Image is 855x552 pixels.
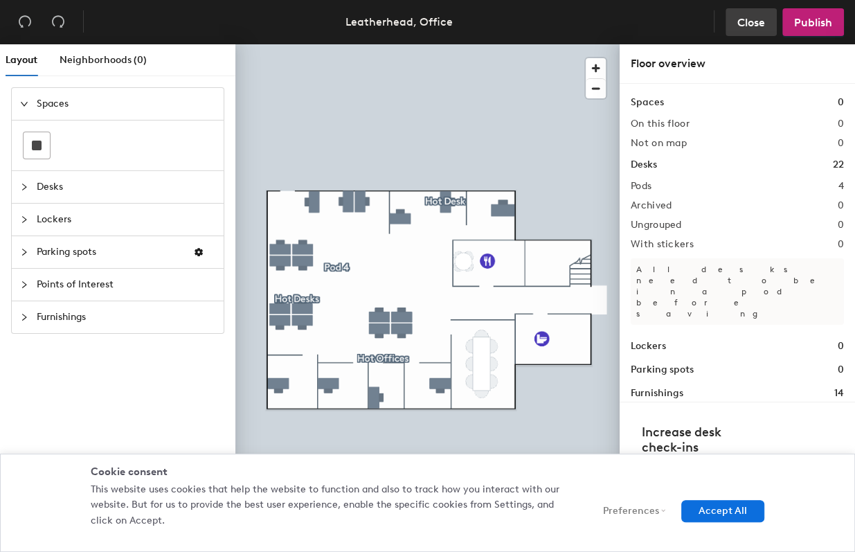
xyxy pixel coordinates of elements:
[782,8,844,36] button: Publish
[91,465,764,479] div: Cookie consent
[631,339,666,354] h1: Lockers
[631,362,694,377] h1: Parking spots
[838,362,844,377] h1: 0
[44,8,72,36] button: Redo (⌘ + ⇧ + Z)
[37,236,182,268] span: Parking spots
[20,215,28,224] span: collapsed
[838,181,844,192] h2: 4
[20,100,28,108] span: expanded
[345,13,453,30] div: Leatherhead, Office
[833,157,844,172] h1: 22
[631,181,651,192] h2: Pods
[681,500,764,522] button: Accept All
[20,248,28,256] span: collapsed
[37,171,215,203] span: Desks
[838,118,844,130] h2: 0
[838,220,844,231] h2: 0
[11,8,39,36] button: Undo (⌘ + Z)
[37,269,215,301] span: Points of Interest
[838,200,844,211] h2: 0
[20,313,28,321] span: collapsed
[838,339,844,354] h1: 0
[631,200,672,211] h2: Archived
[586,500,671,522] button: Preferences
[631,386,683,401] h1: Furnishings
[37,204,215,235] span: Lockers
[60,54,147,66] span: Neighborhoods (0)
[6,54,37,66] span: Layout
[37,88,215,120] span: Spaces
[20,281,28,289] span: collapsed
[737,16,765,29] span: Close
[37,301,215,333] span: Furnishings
[838,239,844,250] h2: 0
[631,220,682,231] h2: Ungrouped
[834,386,844,401] h1: 14
[642,425,761,455] h4: Increase desk check-ins
[631,258,844,325] p: All desks need to be in a pod before saving
[838,95,844,110] h1: 0
[726,8,777,36] button: Close
[631,138,687,149] h2: Not on map
[20,183,28,191] span: collapsed
[631,239,694,250] h2: With stickers
[631,118,690,130] h2: On this floor
[794,16,832,29] span: Publish
[631,95,664,110] h1: Spaces
[631,157,657,172] h1: Desks
[631,55,844,72] div: Floor overview
[838,138,844,149] h2: 0
[91,482,572,528] p: This website uses cookies that help the website to function and also to track how you interact wi...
